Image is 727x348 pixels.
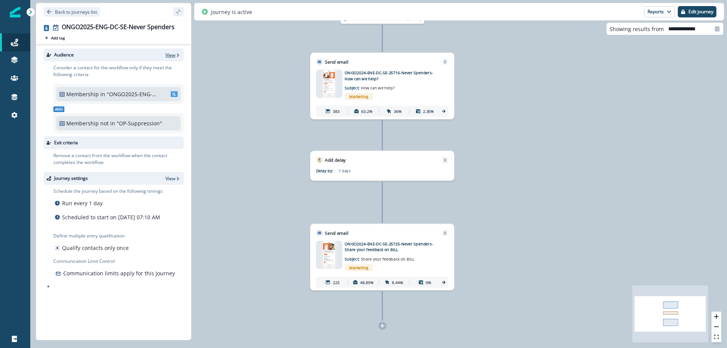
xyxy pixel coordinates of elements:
p: Journey settings [54,175,88,182]
span: And [53,106,64,112]
span: Share your feedback on BILL [361,256,414,262]
p: Add tag [51,36,65,40]
p: Send email [325,229,348,236]
p: Communication Limit Control [53,258,184,265]
button: sidebar collapse toggle [173,7,184,16]
p: 8.44% [392,279,403,286]
img: email asset unavailable [321,241,337,269]
div: 453 contacts have entered the journey [329,13,436,23]
div: Send emailRemoveemail asset unavailableONGO2024-ENE-DC-SE-25725-Never Spenders-Share your feedbac... [310,224,454,290]
p: Run every 1 day [62,199,103,207]
p: Edit journey [688,9,713,14]
p: Send email [325,59,348,66]
p: 7 days [339,168,409,174]
p: Qualify contacts only once [62,244,129,252]
p: Back to journeys list [55,9,97,15]
p: 48.89% [360,279,374,286]
div: ONGO2025-ENG-DC-SE-Never Spenders [62,23,175,32]
p: Consider a contact for the workflow only if they meet the following criteria [53,64,184,78]
span: How can we help? [361,85,395,91]
p: "ONGO2025-ENG-DC-SE-Never Spenders" [107,90,158,98]
p: Add delay [325,157,346,164]
p: View [165,175,175,182]
p: "OP-Suppression" [117,119,168,127]
div: Add delayRemoveDelay by:7 days [310,151,454,181]
span: Marketing [345,93,373,100]
p: Define multiple entry qualification [53,233,130,239]
button: fit view [711,332,721,342]
p: 63.2% [361,108,373,114]
p: Showing results from [610,25,664,33]
p: Subject: [345,253,415,262]
p: ONGO2024-ENE-DC-SE-25725-Never Spenders-Share your feedback on BILL [345,241,434,253]
p: Membership [66,119,99,127]
button: Go back [44,7,100,17]
p: Delay by: [316,168,339,174]
p: in [100,90,105,98]
p: 225 [333,279,340,286]
p: Journey is active [211,8,252,16]
p: Exit criteria [54,139,78,146]
p: View [165,52,175,58]
button: zoom out [711,322,721,332]
p: ONGO2024-ENE-DC-SE-25716-Never Spenders-How can we help? [345,70,434,81]
div: Send emailRemoveemail asset unavailableONGO2024-ENE-DC-SE-25716-Never Spenders-How can we help?Su... [310,53,454,119]
p: 2.35% [423,108,434,114]
p: 36% [394,108,402,114]
img: email asset unavailable [321,70,337,98]
p: 0% [426,279,431,286]
p: Schedule the journey based on the following timings [53,188,163,195]
p: Membership [66,90,99,98]
p: Subject: [345,81,415,91]
p: not in [100,119,115,127]
button: Add tag [44,35,66,41]
p: Scheduled to start on [DATE] 07:10 AM [62,213,160,221]
button: View [165,52,181,58]
span: SL [171,91,178,97]
img: Inflection [10,7,20,17]
p: Communication limits apply for this Journey [63,269,175,277]
p: 383 [333,108,340,114]
button: zoom in [711,312,721,322]
span: Marketing [345,264,373,271]
p: Audience [54,51,74,58]
button: View [165,175,181,182]
button: Edit journey [678,6,716,17]
p: Remove a contact from the workflow when the contact completes the workflow [53,152,184,166]
button: Reports [644,6,675,17]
